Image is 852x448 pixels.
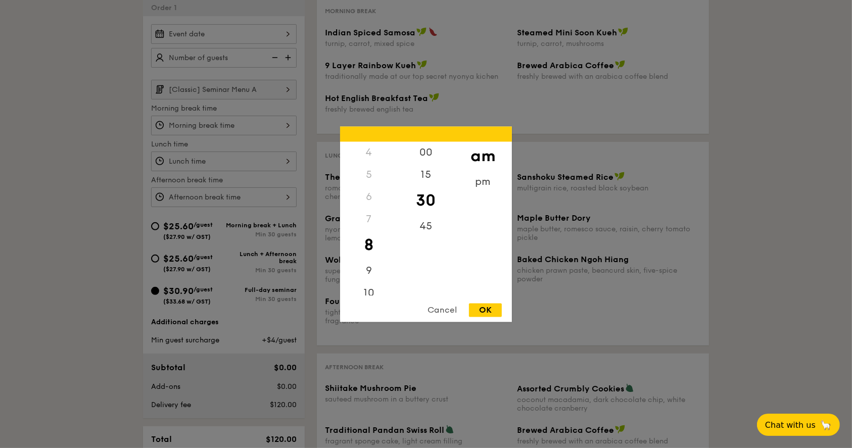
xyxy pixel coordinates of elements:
[757,414,840,436] button: Chat with us🦙
[340,208,397,230] div: 7
[469,303,502,317] div: OK
[454,141,511,171] div: am
[340,260,397,282] div: 9
[340,230,397,260] div: 8
[765,420,816,430] span: Chat with us
[340,186,397,208] div: 6
[397,164,454,186] div: 15
[397,141,454,164] div: 00
[340,164,397,186] div: 5
[340,282,397,304] div: 10
[340,141,397,164] div: 4
[417,303,467,317] div: Cancel
[454,171,511,193] div: pm
[397,186,454,215] div: 30
[820,419,832,431] span: 🦙
[397,215,454,237] div: 45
